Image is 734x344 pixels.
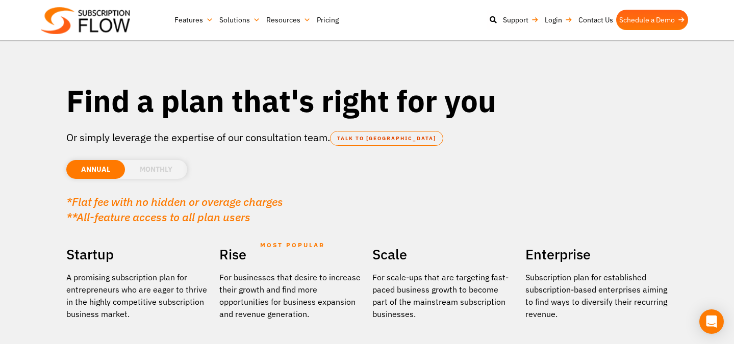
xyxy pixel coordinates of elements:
h2: Enterprise [525,243,668,266]
h2: Rise [219,243,362,266]
li: ANNUAL [66,160,125,179]
a: Contact Us [575,10,616,30]
li: MONTHLY [125,160,187,179]
h2: Scale [372,243,515,266]
span: MOST POPULAR [260,233,325,257]
h2: Startup [66,243,209,266]
img: Subscriptionflow [41,7,130,34]
a: Solutions [216,10,263,30]
div: For scale-ups that are targeting fast-paced business growth to become part of the mainstream subs... [372,271,515,320]
em: *Flat fee with no hidden or overage charges [66,194,283,209]
a: TALK TO [GEOGRAPHIC_DATA] [330,131,443,146]
a: Resources [263,10,314,30]
h1: Find a plan that's right for you [66,82,668,120]
a: Schedule a Demo [616,10,688,30]
a: Features [171,10,216,30]
p: A promising subscription plan for entrepreneurs who are eager to thrive in the highly competitive... [66,271,209,320]
a: Pricing [314,10,342,30]
div: For businesses that desire to increase their growth and find more opportunities for business expa... [219,271,362,320]
p: Subscription plan for established subscription-based enterprises aiming to find ways to diversify... [525,271,668,320]
div: Open Intercom Messenger [699,309,724,334]
a: Support [500,10,542,30]
p: Or simply leverage the expertise of our consultation team. [66,130,668,145]
a: Login [542,10,575,30]
em: **All-feature access to all plan users [66,209,250,224]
